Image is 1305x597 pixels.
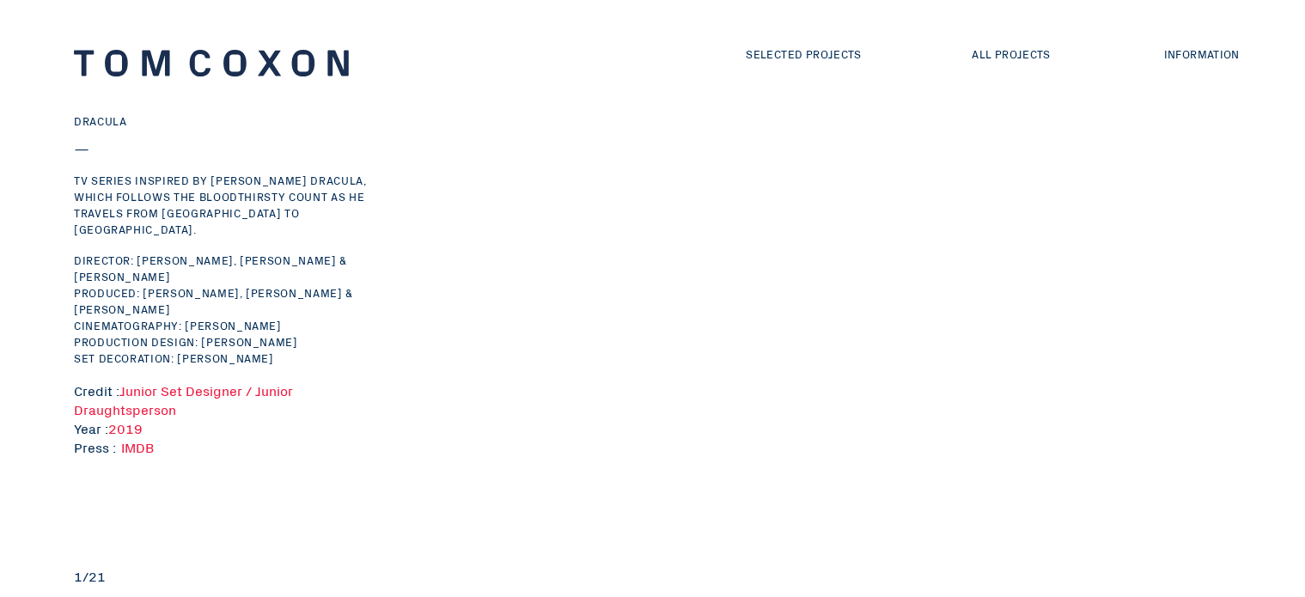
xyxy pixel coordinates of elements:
div: Year : [74,418,383,437]
div: 1/21 [74,566,383,585]
img: tclogo.svg [74,50,349,76]
a: Information [1164,46,1240,62]
h4: Director: [PERSON_NAME], [PERSON_NAME] & [PERSON_NAME] Produced: [PERSON_NAME], [PERSON_NAME] & [... [74,252,383,366]
div: Press : [74,437,121,566]
div: Credit : [74,381,383,418]
h1: Dracula [74,113,383,129]
h4: TV series inspired by [PERSON_NAME] Dracula, which follows the bloodthirsty count as he travels f... [74,172,383,237]
div: — [74,138,383,157]
span: 2019 [108,418,143,437]
a: Selected Projects [746,46,862,62]
a: All Projects [972,46,1051,62]
span: Junior Set Designer / Junior Draughtsperson [74,381,293,418]
a: IMDB [121,437,154,456]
